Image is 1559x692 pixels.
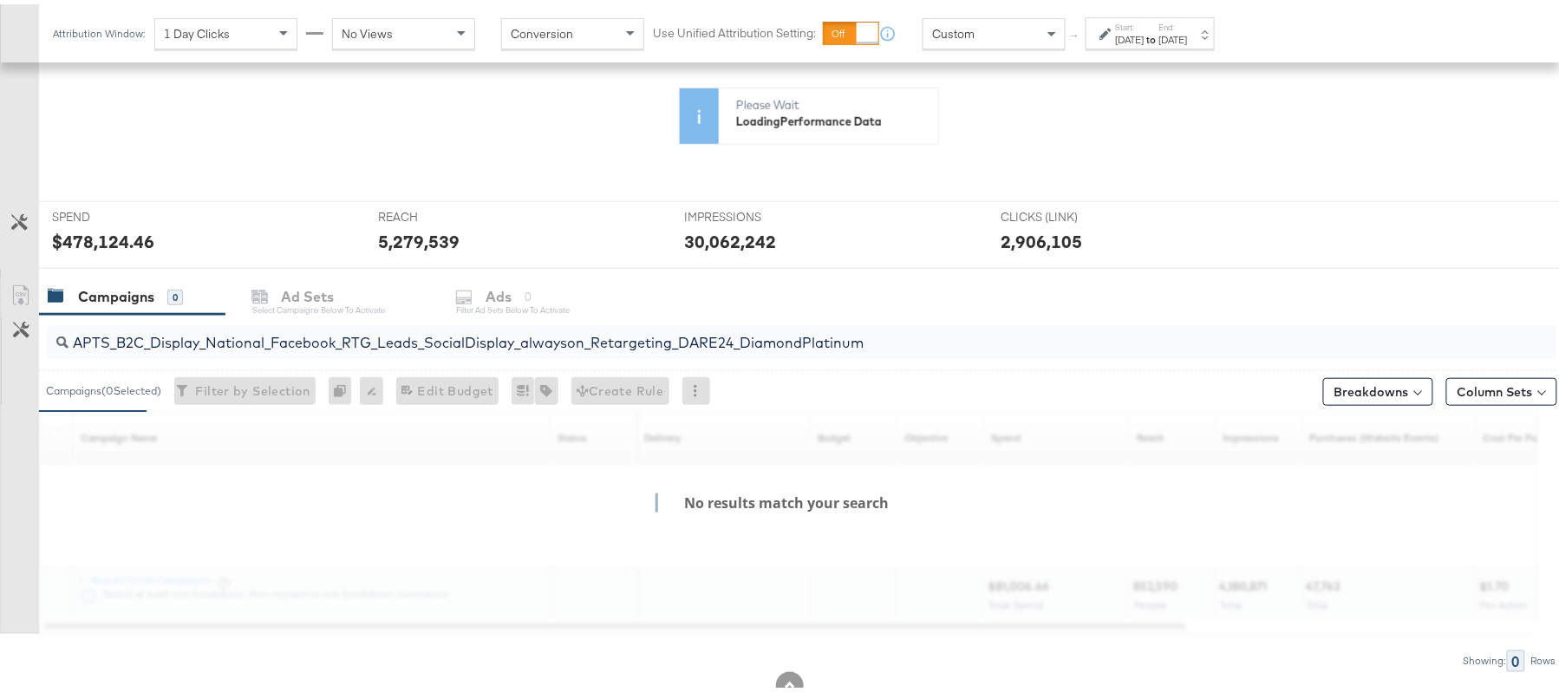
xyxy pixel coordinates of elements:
[68,315,1419,349] input: Search Campaigns by Name, ID or Objective
[653,21,816,37] label: Use Unified Attribution Setting:
[1116,17,1145,29] label: Start:
[1463,650,1507,663] div: Showing:
[1323,374,1433,401] button: Breakdowns
[1159,29,1188,42] div: [DATE]
[1159,17,1188,29] label: End:
[511,22,573,37] span: Conversion
[1145,29,1159,42] strong: to
[1507,646,1525,668] div: 0
[167,285,183,301] div: 0
[46,379,161,395] div: Campaigns ( 0 Selected)
[329,373,360,401] div: 0
[656,489,903,508] h4: No results match your search
[78,283,154,303] div: Campaigns
[1530,650,1557,663] div: Rows
[1446,374,1557,401] button: Column Sets
[1116,29,1145,42] div: [DATE]
[342,22,393,37] span: No Views
[52,23,146,36] div: Attribution Window:
[932,22,975,37] span: Custom
[1067,29,1084,36] span: ↑
[164,22,230,37] span: 1 Day Clicks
